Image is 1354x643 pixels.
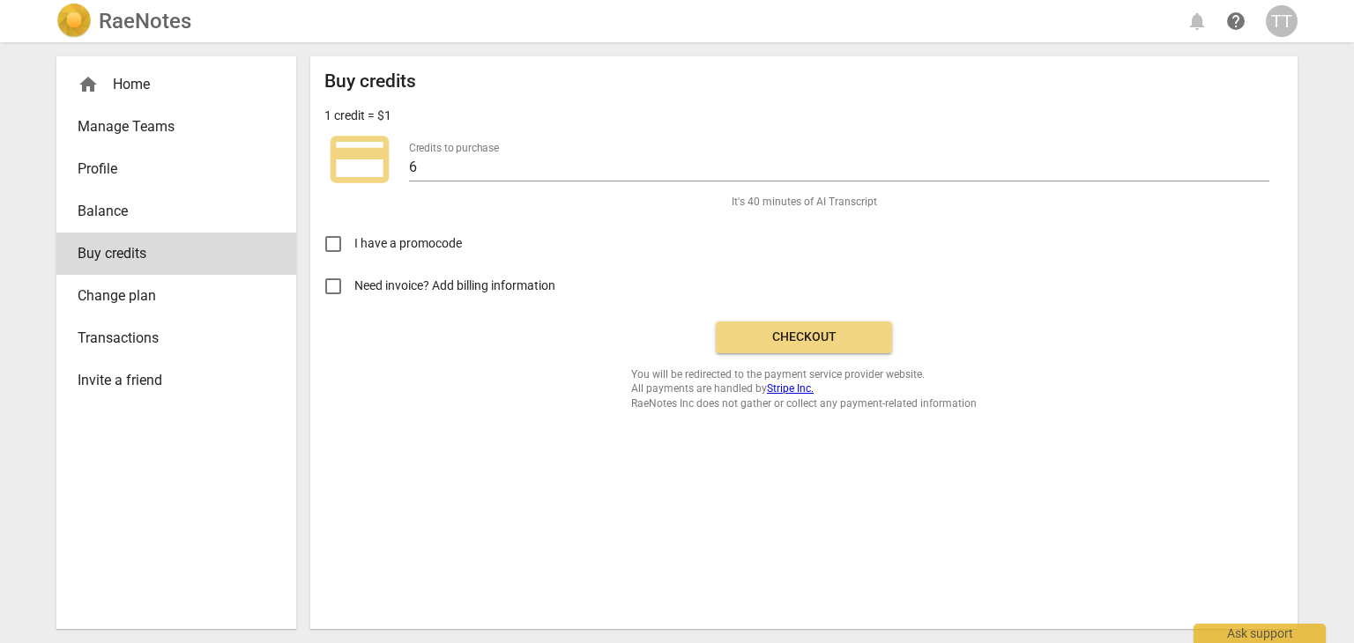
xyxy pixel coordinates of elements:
[354,234,462,253] span: I have a promocode
[56,106,296,148] a: Manage Teams
[56,359,296,402] a: Invite a friend
[1194,624,1326,643] div: Ask support
[716,321,892,353] button: Checkout
[78,159,261,180] span: Profile
[99,9,191,33] h2: RaeNotes
[1225,11,1246,32] span: help
[730,329,878,346] span: Checkout
[78,328,261,349] span: Transactions
[354,277,558,295] span: Need invoice? Add billing information
[767,382,814,395] a: Stripe Inc.
[56,190,296,233] a: Balance
[56,63,296,106] div: Home
[78,74,99,95] span: home
[324,107,391,125] p: 1 credit = $1
[56,317,296,359] a: Transactions
[78,285,261,307] span: Change plan
[56,4,191,39] a: LogoRaeNotes
[1266,5,1298,37] button: TT
[78,116,261,137] span: Manage Teams
[1220,5,1252,37] a: Help
[324,70,416,92] h2: Buy credits
[409,143,499,153] label: Credits to purchase
[78,201,261,222] span: Balance
[56,275,296,317] a: Change plan
[631,367,977,411] span: You will be redirected to the payment service provider website. All payments are handled by RaeNo...
[56,4,92,39] img: Logo
[78,74,261,95] div: Home
[56,148,296,190] a: Profile
[78,243,261,264] span: Buy credits
[56,233,296,275] a: Buy credits
[324,124,395,195] span: credit_card
[78,370,261,391] span: Invite a friend
[732,195,877,210] span: It's 40 minutes of AI Transcript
